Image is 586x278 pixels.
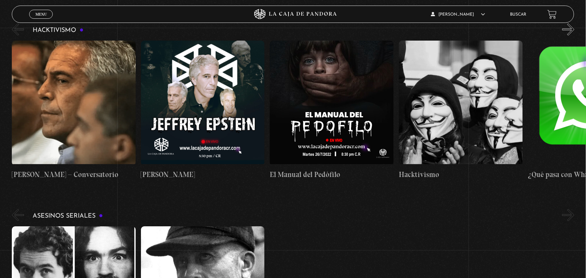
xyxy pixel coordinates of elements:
[562,23,575,35] button: Next
[547,10,557,19] a: View your shopping cart
[12,209,24,221] button: Previous
[510,12,527,17] a: Buscar
[33,213,103,219] h3: Asesinos Seriales
[399,41,523,180] a: Hacktivismo
[141,169,265,180] h4: [PERSON_NAME]
[431,12,485,17] span: [PERSON_NAME]
[12,169,136,180] h4: [PERSON_NAME] – Conversatorio
[33,27,84,34] h3: Hacktivismo
[399,169,523,180] h4: Hacktivismo
[12,41,136,180] a: [PERSON_NAME] – Conversatorio
[33,18,49,23] span: Cerrar
[141,41,265,180] a: [PERSON_NAME]
[270,41,394,180] a: El Manual del Pedófilo
[12,23,24,35] button: Previous
[270,169,394,180] h4: El Manual del Pedófilo
[35,12,47,16] span: Menu
[562,209,575,221] button: Next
